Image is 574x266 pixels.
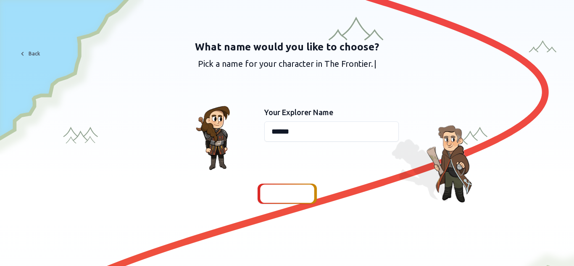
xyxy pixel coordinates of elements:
[181,106,245,170] img: Character
[271,188,303,200] span: Continue
[264,106,399,118] label: Your Explorer Name
[374,59,377,68] span: |
[146,57,428,71] p: Pick a name for your character in The Frontier.
[13,47,45,61] button: Back
[146,40,428,54] h2: What name would you like to choose?
[258,184,317,204] button: Continue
